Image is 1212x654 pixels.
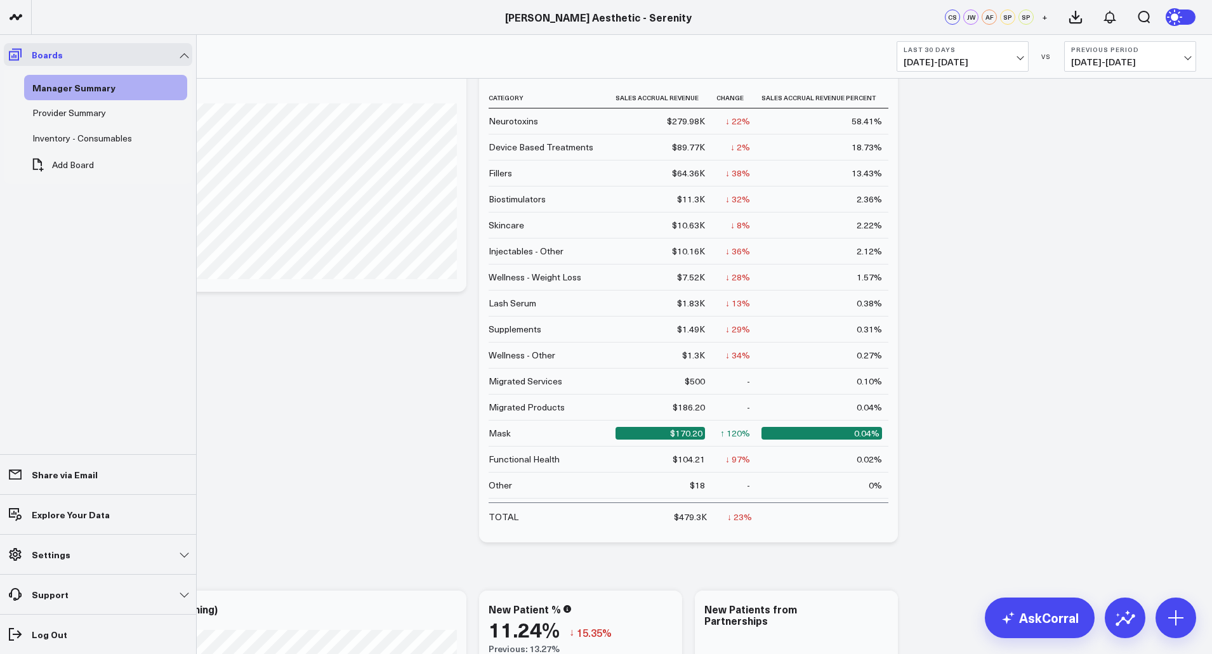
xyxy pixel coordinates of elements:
span: ↓ [569,624,574,641]
a: Log Out [4,623,192,646]
div: Wellness - Other [489,349,555,362]
div: Other [489,479,512,492]
div: Lash Serum [489,297,536,310]
div: $104.21 [673,453,705,466]
div: TOTAL [489,511,518,523]
div: 0.27% [857,349,882,362]
p: Settings [32,549,70,559]
div: Provider Summary [29,105,109,121]
div: New Patient % [489,602,561,616]
span: 15.35% [577,625,612,639]
div: $479.3K [674,511,707,523]
div: Migrated Services [489,375,562,388]
div: 0.10% [857,375,882,388]
div: Biostimulators [489,193,546,206]
div: 0.04% [857,401,882,414]
button: Add Board [24,151,100,179]
div: Wellness - Weight Loss [489,271,581,284]
div: ↓ 22% [725,115,750,128]
span: [DATE] - [DATE] [1071,57,1189,67]
a: Inventory - ConsumablesOpen board menu [24,126,159,151]
div: 13.43% [852,167,882,180]
div: VS [1035,53,1058,60]
div: $10.63K [672,219,705,232]
div: SP [1000,10,1015,25]
div: $186.20 [673,401,705,414]
span: Add Board [52,160,94,170]
div: JW [963,10,978,25]
div: 0.31% [857,323,882,336]
div: Neurotoxins [489,115,538,128]
div: CS [945,10,960,25]
div: $500 [685,375,705,388]
div: Previous: 13.27% [489,644,673,654]
div: Injectables - Other [489,245,563,258]
div: ↓ 38% [725,167,750,180]
th: Sales Accrual Revenue [616,88,716,108]
div: ↓ 2% [730,141,750,154]
b: Last 30 Days [904,46,1022,53]
div: SP [1018,10,1034,25]
a: [PERSON_NAME] Aesthetic - Serenity [505,10,692,24]
div: ↓ 29% [725,323,750,336]
a: AskCorral [985,598,1095,638]
button: Previous Period[DATE]-[DATE] [1064,41,1196,72]
th: Change [716,88,761,108]
div: Migrated Products [489,401,565,414]
div: 18.73% [852,141,882,154]
b: Previous Period [1071,46,1189,53]
div: Skincare [489,219,524,232]
div: ↓ 23% [727,511,752,523]
p: Explore Your Data [32,509,110,520]
div: Fillers [489,167,512,180]
div: $1.3K [682,349,705,362]
div: $10.16K [672,245,705,258]
div: $170.20 [616,427,705,440]
div: 2.22% [857,219,882,232]
a: Provider SummaryOpen board menu [24,100,133,126]
div: 11.24% [489,618,560,641]
p: Boards [32,49,63,60]
div: Inventory - Consumables [29,131,135,146]
p: Support [32,589,69,599]
a: Manager SummaryOpen board menu [24,75,143,100]
div: ↓ 34% [725,349,750,362]
span: [DATE] - [DATE] [904,57,1022,67]
div: 0.02% [857,453,882,466]
div: 0.04% [761,427,882,440]
p: Share via Email [32,469,98,480]
div: ↓ 13% [725,297,750,310]
div: 1.57% [857,271,882,284]
div: $64.36K [672,167,705,180]
div: New Patients from Partnerships [704,602,797,627]
div: 0.38% [857,297,882,310]
div: - [747,479,750,492]
div: Supplements [489,323,541,336]
div: Previous: $220.07K [57,93,457,103]
div: ↑ 120% [720,427,750,440]
div: - [747,375,750,388]
th: Category [489,88,616,108]
div: Functional Health [489,453,560,466]
div: ↓ 8% [730,219,750,232]
div: $7.52K [677,271,705,284]
div: $11.3K [677,193,705,206]
div: ↓ 32% [725,193,750,206]
div: ↓ 36% [725,245,750,258]
div: 58.41% [852,115,882,128]
div: Device Based Treatments [489,141,593,154]
div: $18 [690,479,705,492]
div: ↓ 28% [725,271,750,284]
div: 2.12% [857,245,882,258]
div: 0% [869,479,882,492]
span: + [1042,13,1048,22]
div: Mask [489,427,511,440]
div: $89.77K [672,141,705,154]
div: - [747,401,750,414]
div: $279.98K [667,115,705,128]
div: $1.49K [677,323,705,336]
div: AF [982,10,997,25]
button: + [1037,10,1052,25]
div: $1.83K [677,297,705,310]
div: 2.36% [857,193,882,206]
